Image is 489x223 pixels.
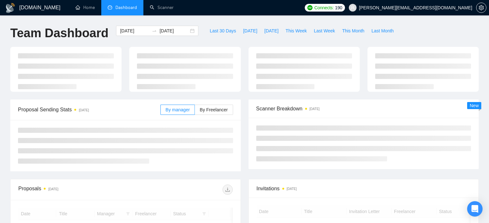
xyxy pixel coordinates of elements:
time: [DATE] [79,108,89,112]
span: to [152,28,157,33]
button: This Month [339,26,368,36]
span: Connects: [314,4,334,11]
button: [DATE] [240,26,261,36]
span: By Freelancer [200,107,228,112]
span: swap-right [152,28,157,33]
time: [DATE] [48,187,58,191]
input: End date [159,27,189,34]
button: [DATE] [261,26,282,36]
span: Last Month [371,27,394,34]
span: user [350,5,355,10]
span: By manager [166,107,190,112]
button: Last Week [310,26,339,36]
span: Invitations [257,184,471,193]
div: Proposals [18,184,125,195]
span: Last Week [314,27,335,34]
span: New [470,103,479,108]
img: upwork-logo.png [307,5,312,10]
span: Scanner Breakdown [256,105,471,113]
button: Last 30 Days [206,26,240,36]
span: dashboard [108,5,112,10]
time: [DATE] [287,187,297,191]
span: This Week [285,27,307,34]
h1: Team Dashboard [10,26,108,41]
time: [DATE] [310,107,320,111]
span: 190 [335,4,342,11]
img: logo [5,3,15,13]
button: Last Month [368,26,397,36]
button: This Week [282,26,310,36]
a: setting [476,5,486,10]
div: Open Intercom Messenger [467,201,483,217]
a: homeHome [76,5,95,10]
a: searchScanner [150,5,174,10]
button: setting [476,3,486,13]
span: [DATE] [243,27,257,34]
span: Dashboard [115,5,137,10]
span: Proposal Sending Stats [18,106,160,114]
span: This Month [342,27,364,34]
span: [DATE] [264,27,278,34]
input: Start date [120,27,149,34]
span: Last 30 Days [210,27,236,34]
